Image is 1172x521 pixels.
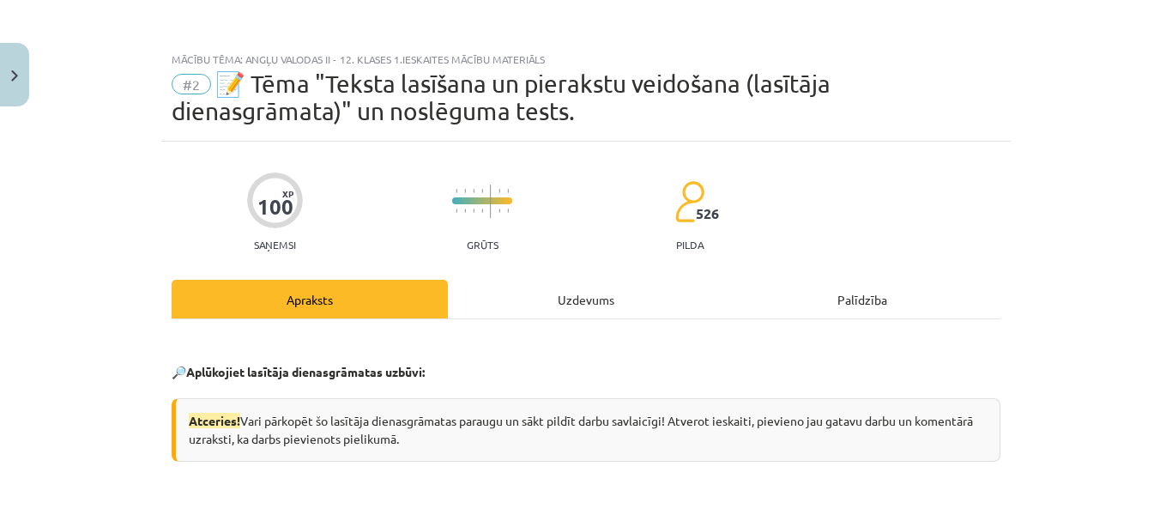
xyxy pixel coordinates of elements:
img: icon-long-line-d9ea69661e0d244f92f715978eff75569469978d946b2353a9bb055b3ed8787d.svg [490,185,492,218]
img: icon-short-line-57e1e144782c952c97e751825c79c345078a6d821885a25fce030b3d8c18986b.svg [481,189,483,193]
span: #2 [172,74,211,94]
p: Saņemsi [247,239,303,251]
div: Vari pārkopēt šo lasītāja dienasgrāmatas paraugu un sākt pildīt darbu savlaicīgi! Atverot ieskait... [172,398,1000,462]
img: icon-short-line-57e1e144782c952c97e751825c79c345078a6d821885a25fce030b3d8c18986b.svg [473,189,474,193]
img: icon-short-line-57e1e144782c952c97e751825c79c345078a6d821885a25fce030b3d8c18986b.svg [464,189,466,193]
img: icon-close-lesson-0947bae3869378f0d4975bcd49f059093ad1ed9edebbc8119c70593378902aed.svg [11,70,18,82]
span: Atceries! [189,413,240,428]
img: icon-short-line-57e1e144782c952c97e751825c79c345078a6d821885a25fce030b3d8c18986b.svg [481,209,483,213]
div: 100 [257,195,293,219]
img: icon-short-line-57e1e144782c952c97e751825c79c345078a6d821885a25fce030b3d8c18986b.svg [456,189,457,193]
p: Grūts [467,239,498,251]
div: Uzdevums [448,280,724,318]
span: 526 [696,206,719,221]
div: Apraksts [172,280,448,318]
img: icon-short-line-57e1e144782c952c97e751825c79c345078a6d821885a25fce030b3d8c18986b.svg [507,209,509,213]
img: icon-short-line-57e1e144782c952c97e751825c79c345078a6d821885a25fce030b3d8c18986b.svg [507,189,509,193]
img: icon-short-line-57e1e144782c952c97e751825c79c345078a6d821885a25fce030b3d8c18986b.svg [473,209,474,213]
div: Palīdzība [724,280,1000,318]
img: icon-short-line-57e1e144782c952c97e751825c79c345078a6d821885a25fce030b3d8c18986b.svg [498,209,500,213]
span: XP [282,189,293,198]
p: 🔎 [172,363,1000,381]
img: icon-short-line-57e1e144782c952c97e751825c79c345078a6d821885a25fce030b3d8c18986b.svg [456,209,457,213]
p: pilda [676,239,704,251]
div: Mācību tēma: Angļu valodas ii - 12. klases 1.ieskaites mācību materiāls [172,53,1000,65]
img: icon-short-line-57e1e144782c952c97e751825c79c345078a6d821885a25fce030b3d8c18986b.svg [464,209,466,213]
strong: Aplūkojiet lasītāja dienasgrāmatas uzbūvi: [186,364,425,379]
span: 📝 Tēma "Teksta lasīšana un pierakstu veidošana (lasītāja dienasgrāmata)" un noslēguma tests. [172,70,831,125]
img: icon-short-line-57e1e144782c952c97e751825c79c345078a6d821885a25fce030b3d8c18986b.svg [498,189,500,193]
img: students-c634bb4e5e11cddfef0936a35e636f08e4e9abd3cc4e673bd6f9a4125e45ecb1.svg [674,180,704,223]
